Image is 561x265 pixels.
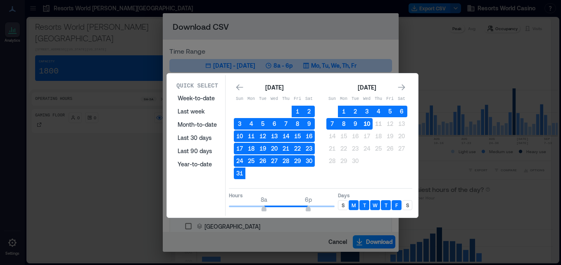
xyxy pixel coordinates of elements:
p: Tue [257,96,269,102]
button: 25 [245,155,257,167]
th: Sunday [234,93,245,105]
p: W [373,202,378,208]
button: 20 [269,143,280,154]
button: 17 [361,130,373,142]
th: Tuesday [349,93,361,105]
button: Last week [173,105,222,118]
p: Days [338,192,412,199]
button: 15 [292,130,303,142]
p: F [395,202,398,208]
th: Monday [245,93,257,105]
button: 11 [373,118,384,130]
button: 14 [326,130,338,142]
button: 25 [373,143,384,154]
p: Quick Select [176,82,218,90]
button: 29 [338,155,349,167]
button: Last 30 days [173,131,222,144]
th: Wednesday [361,93,373,105]
th: Tuesday [257,93,269,105]
button: 27 [396,143,407,154]
button: 14 [280,130,292,142]
button: 8 [338,118,349,130]
button: 7 [326,118,338,130]
th: Saturday [396,93,407,105]
th: Sunday [326,93,338,105]
button: 3 [361,106,373,117]
button: 4 [373,106,384,117]
p: Hours [229,192,335,199]
button: 12 [257,130,269,142]
button: 23 [303,143,315,154]
div: [DATE] [355,83,378,92]
span: 8a [261,196,267,203]
button: 22 [338,143,349,154]
p: Thu [280,96,292,102]
button: 22 [292,143,303,154]
button: 7 [280,118,292,130]
button: 13 [396,118,407,130]
th: Thursday [373,93,384,105]
p: Mon [245,96,257,102]
p: Wed [269,96,280,102]
p: Fri [384,96,396,102]
button: 31 [234,168,245,179]
button: 6 [269,118,280,130]
button: 5 [384,106,396,117]
th: Friday [384,93,396,105]
p: Fri [292,96,303,102]
button: 24 [361,143,373,154]
th: Friday [292,93,303,105]
button: 12 [384,118,396,130]
button: 19 [257,143,269,154]
button: 17 [234,143,245,154]
button: 24 [234,155,245,167]
button: 11 [245,130,257,142]
button: Week-to-date [173,92,222,105]
button: 30 [349,155,361,167]
th: Wednesday [269,93,280,105]
th: Saturday [303,93,315,105]
th: Monday [338,93,349,105]
button: 5 [257,118,269,130]
p: Sat [303,96,315,102]
button: 16 [303,130,315,142]
p: Sun [326,96,338,102]
div: [DATE] [263,83,286,92]
button: 30 [303,155,315,167]
button: 2 [349,106,361,117]
button: 29 [292,155,303,167]
button: 27 [269,155,280,167]
span: 6p [305,196,312,203]
button: 10 [361,118,373,130]
button: 28 [326,155,338,167]
p: Thu [373,96,384,102]
button: Year-to-date [173,158,222,171]
button: 21 [280,143,292,154]
button: 8 [292,118,303,130]
button: 1 [292,106,303,117]
p: T [363,202,366,208]
button: 28 [280,155,292,167]
button: Go to next month [396,82,407,93]
p: Sun [234,96,245,102]
p: S [342,202,345,208]
button: 16 [349,130,361,142]
p: M [352,202,356,208]
button: 9 [349,118,361,130]
button: 20 [396,130,407,142]
button: 26 [384,143,396,154]
button: 19 [384,130,396,142]
button: 2 [303,106,315,117]
p: Tue [349,96,361,102]
p: Sat [396,96,407,102]
p: Wed [361,96,373,102]
button: Last 90 days [173,144,222,158]
button: 10 [234,130,245,142]
button: Go to previous month [234,82,245,93]
p: Mon [338,96,349,102]
p: T [385,202,387,208]
button: 15 [338,130,349,142]
th: Thursday [280,93,292,105]
button: 9 [303,118,315,130]
p: S [406,202,409,208]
